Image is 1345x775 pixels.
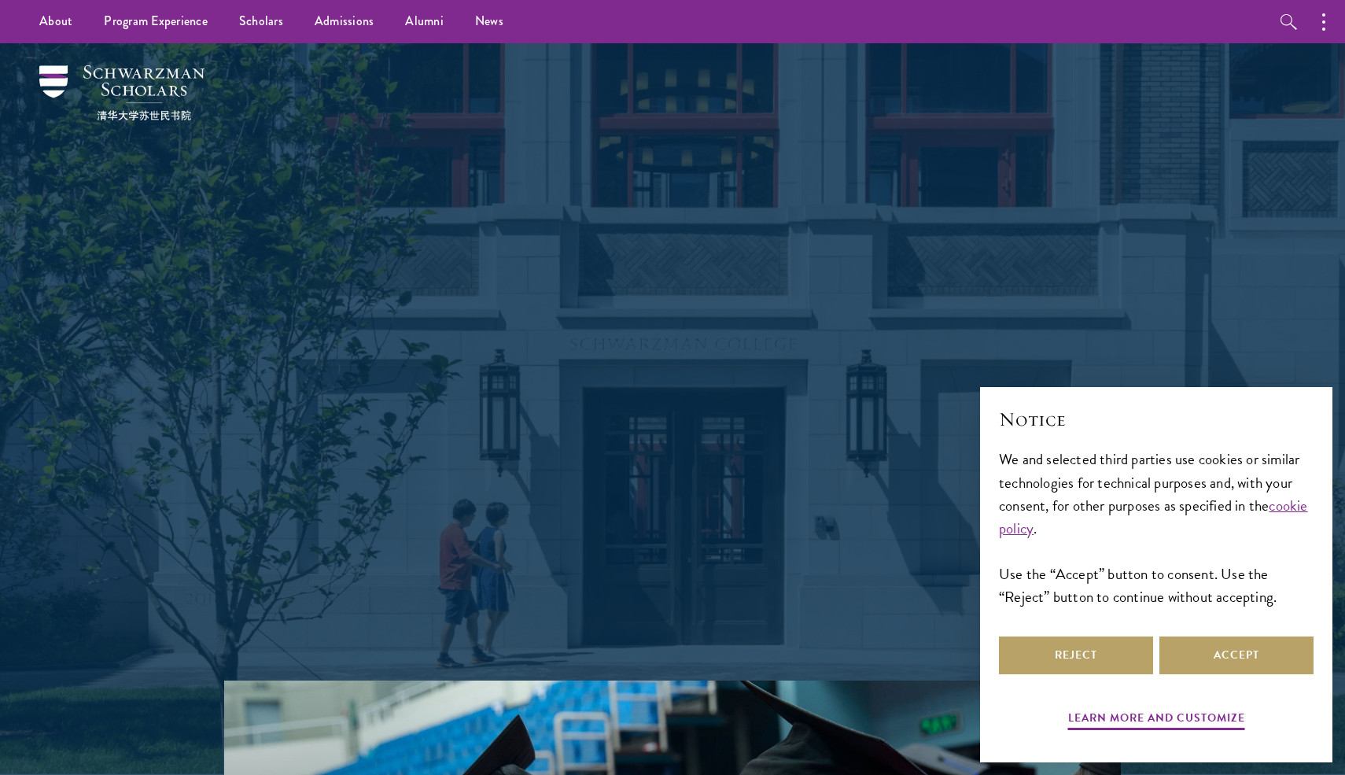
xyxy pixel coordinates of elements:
button: Reject [999,637,1153,674]
h2: Notice [999,406,1314,433]
img: Schwarzman Scholars [39,65,205,120]
a: cookie policy [999,494,1308,540]
button: Learn more and customize [1068,708,1245,733]
div: We and selected third parties use cookies or similar technologies for technical purposes and, wit... [999,448,1314,607]
button: Accept [1159,637,1314,674]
